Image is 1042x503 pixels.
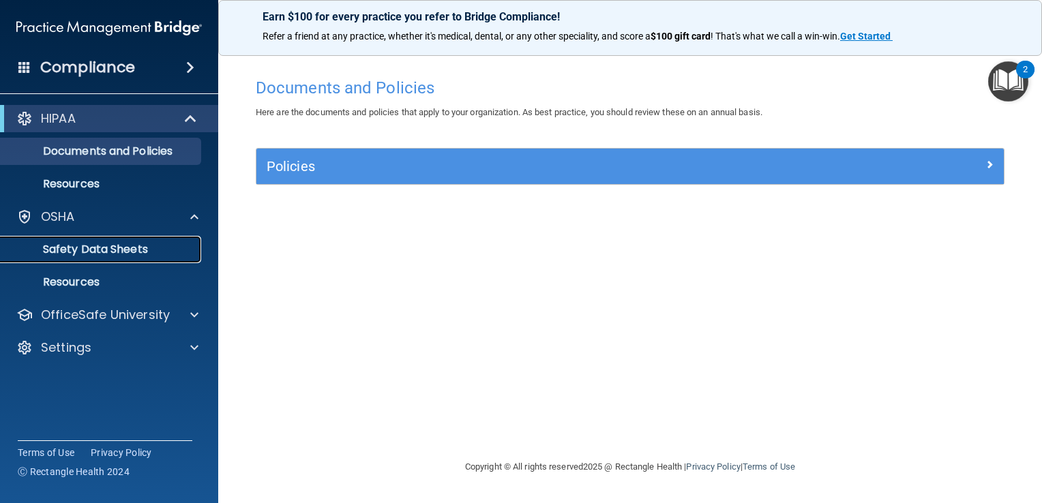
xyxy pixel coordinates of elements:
button: Open Resource Center, 2 new notifications [988,61,1028,102]
p: OSHA [41,209,75,225]
a: Terms of Use [18,446,74,459]
h4: Documents and Policies [256,79,1004,97]
strong: Get Started [840,31,891,42]
p: Resources [9,275,195,289]
a: Privacy Policy [91,446,152,459]
span: Refer a friend at any practice, whether it's medical, dental, or any other speciality, and score a [263,31,651,42]
p: OfficeSafe University [41,307,170,323]
a: Policies [267,155,994,177]
img: PMB logo [16,14,202,42]
p: Safety Data Sheets [9,243,195,256]
p: Settings [41,339,91,356]
a: Get Started [840,31,893,42]
h5: Policies [267,159,807,174]
span: Here are the documents and policies that apply to your organization. As best practice, you should... [256,107,762,117]
p: HIPAA [41,110,76,127]
div: Copyright © All rights reserved 2025 @ Rectangle Health | | [381,445,879,489]
div: 2 [1023,70,1028,87]
span: ! That's what we call a win-win. [711,31,840,42]
h4: Compliance [40,58,135,77]
a: Privacy Policy [686,461,740,472]
p: Documents and Policies [9,144,195,158]
a: Terms of Use [743,461,795,472]
a: OfficeSafe University [16,307,198,323]
span: Ⓒ Rectangle Health 2024 [18,465,130,478]
a: Settings [16,339,198,356]
a: HIPAA [16,110,198,127]
strong: $100 gift card [651,31,711,42]
p: Resources [9,177,195,191]
a: OSHA [16,209,198,225]
p: Earn $100 for every practice you refer to Bridge Compliance! [263,10,998,23]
